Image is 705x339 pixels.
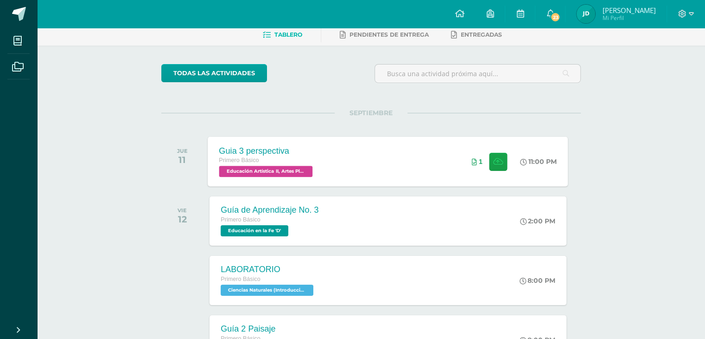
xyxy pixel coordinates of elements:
[472,158,483,165] div: Archivos entregados
[375,65,580,83] input: Busca una actividad próxima aquí...
[178,207,187,214] div: VIE
[451,27,502,42] a: Entregadas
[178,214,187,225] div: 12
[219,157,259,163] span: Primero Básico
[221,265,316,274] div: LABORATORIO
[520,217,555,225] div: 2:00 PM
[221,324,316,334] div: Guía 2 Paisaje
[479,158,483,165] span: 1
[274,31,302,38] span: Tablero
[520,276,555,285] div: 8:00 PM
[221,276,260,282] span: Primero Básico
[161,64,267,82] a: todas las Actividades
[602,6,655,15] span: [PERSON_NAME]
[221,225,288,236] span: Educación en la Fe 'D'
[340,27,429,42] a: Pendientes de entrega
[221,205,318,215] div: Guía de Aprendizaje No. 3
[263,27,302,42] a: Tablero
[349,31,429,38] span: Pendientes de entrega
[219,166,313,177] span: Educación Artística II, Artes Plásticas 'D'
[602,14,655,22] span: Mi Perfil
[521,157,557,166] div: 11:00 PM
[177,154,188,165] div: 11
[219,146,315,156] div: Guia 3 perspectiva
[461,31,502,38] span: Entregadas
[335,109,407,117] span: SEPTIEMBRE
[221,285,313,296] span: Ciencias Naturales (Introducción a la Biología) 'D'
[221,216,260,223] span: Primero Básico
[550,12,560,22] span: 23
[577,5,595,23] img: 7734d6d0eb7e71ebacd7ef8c2921503b.png
[177,148,188,154] div: JUE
